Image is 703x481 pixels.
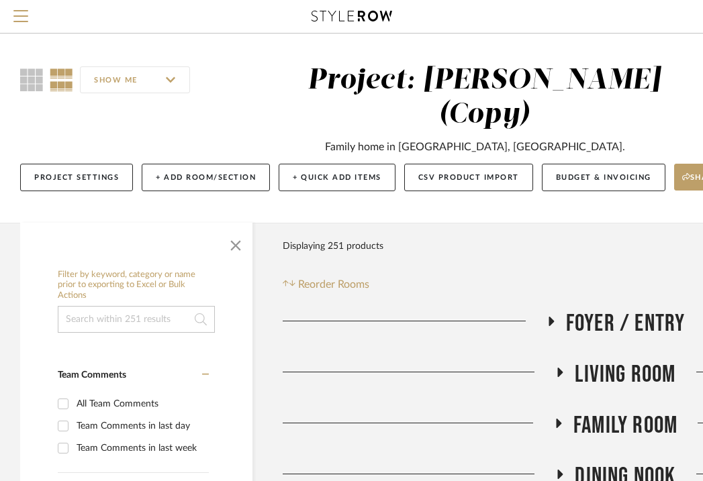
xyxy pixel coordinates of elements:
[77,415,205,437] div: Team Comments in last day
[58,306,215,333] input: Search within 251 results
[573,411,677,440] span: Family Room
[222,229,249,256] button: Close
[404,164,533,191] button: CSV Product Import
[20,164,133,191] button: Project Settings
[77,393,205,415] div: All Team Comments
[308,66,661,129] div: Project: [PERSON_NAME] (Copy)
[142,164,270,191] button: + Add Room/Section
[77,437,205,459] div: Team Comments in last week
[542,164,665,191] button: Budget & Invoicing
[58,270,215,301] h6: Filter by keyword, category or name prior to exporting to Excel or Bulk Actions
[279,164,395,191] button: + Quick Add Items
[283,233,383,260] div: Displaying 251 products
[566,309,686,338] span: Foyer / Entry
[283,276,369,292] button: Reorder Rooms
[575,360,675,389] span: Living Room
[325,139,625,155] div: Family home in [GEOGRAPHIC_DATA], [GEOGRAPHIC_DATA].
[298,276,369,292] span: Reorder Rooms
[58,370,126,380] span: Team Comments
